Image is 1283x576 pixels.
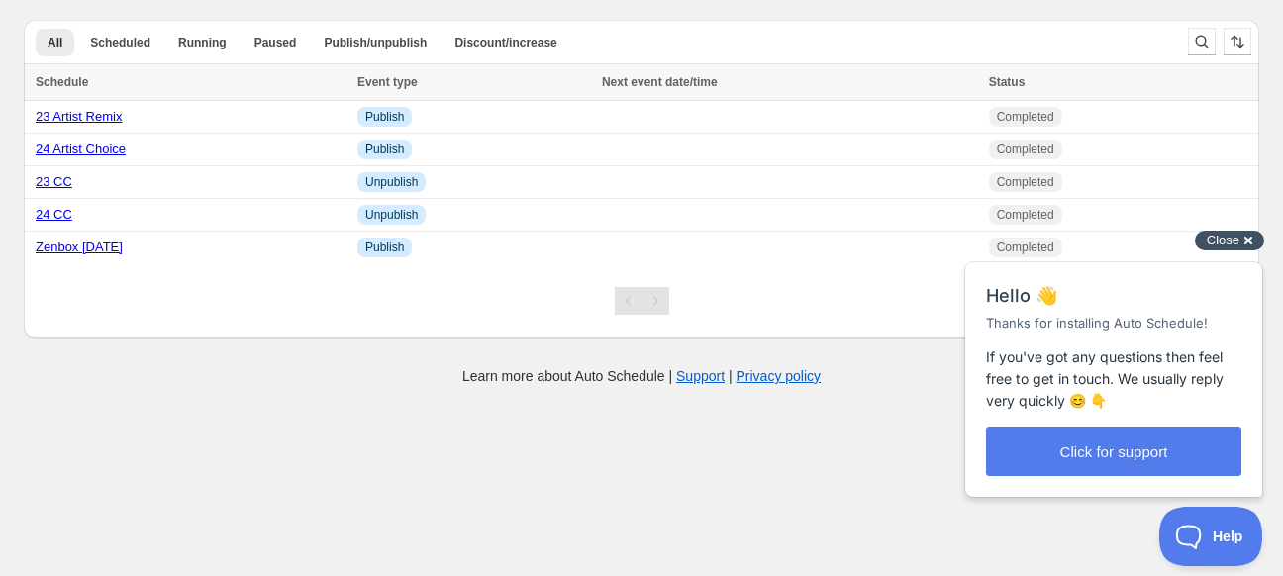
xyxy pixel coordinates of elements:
nav: Pagination [615,287,669,315]
a: 23 Artist Remix [36,109,122,124]
a: 24 Artist Choice [36,142,126,156]
a: Support [676,368,725,384]
a: Zenbox [DATE] [36,240,123,254]
span: Unpublish [365,174,418,190]
button: Search and filter results [1188,28,1216,55]
p: Learn more about Auto Schedule | | [462,366,821,386]
span: Paused [254,35,297,50]
span: Publish/unpublish [324,35,427,50]
span: Scheduled [90,35,150,50]
iframe: Help Scout Beacon - Messages and Notifications [955,213,1274,507]
span: Completed [997,174,1054,190]
span: Event type [357,75,418,89]
span: Next event date/time [602,75,718,89]
span: Completed [997,142,1054,157]
span: Running [178,35,227,50]
span: Unpublish [365,207,418,223]
a: Privacy policy [737,368,822,384]
span: Publish [365,142,404,157]
span: Completed [997,207,1054,223]
span: Completed [997,109,1054,125]
span: Discount/increase [454,35,556,50]
iframe: Help Scout Beacon - Open [1159,507,1263,566]
span: Publish [365,240,404,255]
button: Sort the results [1224,28,1251,55]
a: 23 CC [36,174,72,189]
span: Publish [365,109,404,125]
a: 24 CC [36,207,72,222]
span: Schedule [36,75,88,89]
span: Status [989,75,1026,89]
span: All [48,35,62,50]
